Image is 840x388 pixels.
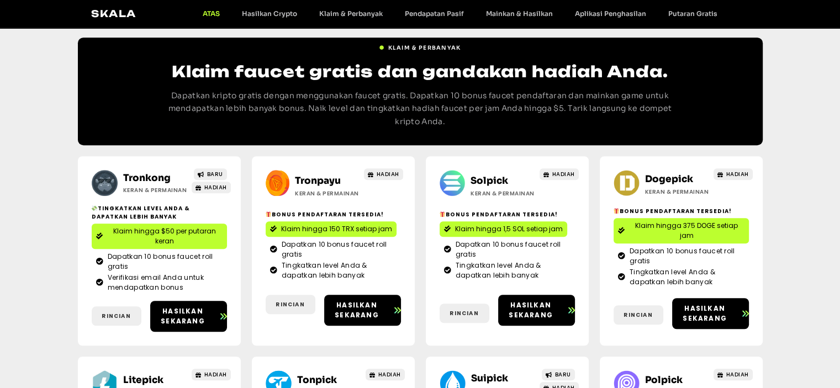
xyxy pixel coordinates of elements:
font: Hasilkan sekarang [683,304,727,323]
font: Klaim hingga 1,5 SOL setiap jam [455,224,563,233]
font: Rincian [450,309,478,317]
font: Klaim hingga 375 DOGE setiap jam [635,221,738,240]
font: Tingkatkan level Anda & dapatkan lebih banyak [630,267,715,286]
a: Klaim & Perbanyak [308,9,394,18]
a: Aplikasi Penghasilan [564,9,657,18]
font: Klaim hingga 150 TRX setiap jam [281,224,392,233]
a: Hasilkan sekarang [150,301,227,332]
font: Dapatkan 10 bonus faucet roll gratis [282,240,387,259]
font: Tingkatkan level Anda & dapatkan lebih banyak [92,204,190,221]
font: Mainkan & Hasilkan [486,9,553,18]
a: BARU [194,168,227,180]
nav: Menu [192,9,728,18]
a: Pendapatan Pasif [394,9,475,18]
a: Klaim hingga 375 DOGE setiap jam [614,218,749,243]
font: HADIAH [726,170,749,178]
font: Verifikasi email Anda untuk mendapatkan bonus [108,273,204,292]
font: Dapatkan kripto gratis dengan menggunakan faucet gratis. Dapatkan 10 bonus faucet pendaftaran dan... [168,91,672,127]
font: HADIAH [204,183,227,192]
a: Tronkong [123,172,171,184]
a: ATAS [192,9,231,18]
a: Tonpick [297,374,337,386]
font: HADIAH [204,370,227,379]
a: Suipick [471,373,508,384]
a: HADIAH [714,168,753,180]
a: Dogepick [645,173,693,185]
font: Klaim hingga $50 per putaran keran [113,226,216,246]
font: Aplikasi Penghasilan [575,9,646,18]
a: Hasilkan sekarang [498,295,575,326]
img: 💸 [92,205,97,211]
img: 🎁 [266,211,271,217]
font: Tingkatkan level Anda & dapatkan lebih banyak [282,261,367,280]
img: 🎁 [614,208,619,214]
font: HADIAH [378,370,401,379]
font: Klaim faucet gratis dan gandakan hadiah Anda. [172,62,668,81]
a: Litepick [123,374,163,386]
font: Bonus Pendaftaran Tersedia! [620,207,732,215]
a: Klaim hingga 1,5 SOL setiap jam [440,221,567,237]
font: Rincian [102,312,130,320]
a: Rincian [92,306,141,326]
font: Pendapatan Pasif [405,9,464,18]
font: Hasilkan sekarang [509,300,553,320]
font: BARU [207,170,223,178]
a: HADIAH [366,369,405,380]
font: ATAS [203,9,220,18]
font: Hasilkan sekarang [161,306,205,326]
a: Skala [91,8,136,19]
a: Mainkan & Hasilkan [475,9,564,18]
font: Keran & Permainan [645,188,709,196]
font: BARU [555,370,571,379]
font: Dapatkan 10 bonus faucet roll gratis [630,246,735,265]
a: Klaim & Perbanyak [379,39,461,52]
a: BARU [542,369,575,380]
a: Klaim hingga 150 TRX setiap jam [266,221,397,237]
a: Hasilkan sekarang [672,298,749,329]
a: Putaran Gratis [657,9,728,18]
a: HADIAH [364,168,403,180]
font: HADIAH [726,370,749,379]
font: Keran & Permainan [471,189,535,198]
a: HADIAH [714,369,753,380]
a: Solpick [471,175,508,187]
font: Rincian [624,311,652,319]
a: HADIAH [192,369,231,380]
font: Hasilkan Crypto [242,9,297,18]
a: Rincian [440,304,489,323]
font: Tingkatkan level Anda & dapatkan lebih banyak [456,261,541,280]
a: Tronpayu [295,175,341,187]
font: HADIAH [552,170,575,178]
font: Bonus Pendaftaran Tersedia! [446,210,558,219]
a: Rincian [614,305,663,325]
a: Hasilkan sekarang [324,295,401,326]
font: Putaran Gratis [668,9,717,18]
a: HADIAH [192,182,231,193]
font: Bonus Pendaftaran Tersedia! [272,210,384,219]
font: Dapatkan 10 bonus faucet roll gratis [108,252,213,271]
font: Klaim & Perbanyak [388,44,461,51]
font: Klaim & Perbanyak [319,9,383,18]
font: Keran & Permainan [123,186,187,194]
a: Hasilkan Crypto [231,9,308,18]
font: HADIAH [377,170,399,178]
font: Hasilkan sekarang [335,300,379,320]
img: 🎁 [440,211,445,217]
font: Dapatkan 10 bonus faucet roll gratis [456,240,561,259]
font: Rincian [276,300,304,309]
a: Rincian [266,295,315,314]
a: Klaim hingga $50 per putaran keran [92,224,227,249]
a: HADIAH [540,168,579,180]
font: Keran & Permainan [295,189,359,198]
a: Polpick [645,374,683,386]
